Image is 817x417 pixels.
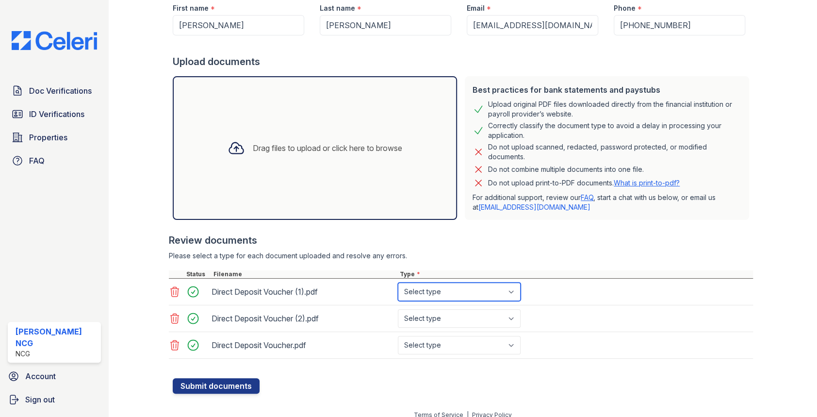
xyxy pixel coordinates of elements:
div: Please select a type for each document uploaded and resolve any errors. [169,251,753,261]
span: Doc Verifications [29,85,92,97]
p: For additional support, review our , start a chat with us below, or email us at [473,193,741,212]
div: Direct Deposit Voucher (1).pdf [212,284,394,300]
span: Properties [29,132,67,143]
a: ID Verifications [8,104,101,124]
span: Account [25,370,56,382]
span: FAQ [29,155,45,167]
div: Filename [212,270,398,278]
img: CE_Logo_Blue-a8612792a0a2168367f1c8372b55b34899dd931a85d93a1a3d3e32e68fde9ad4.png [4,31,105,50]
a: FAQ [581,193,593,201]
label: First name [173,3,209,13]
div: Status [184,270,212,278]
div: Upload original PDF files downloaded directly from the financial institution or payroll provider’... [488,100,741,119]
div: Upload documents [173,55,753,68]
div: Type [398,270,753,278]
label: Phone [614,3,636,13]
a: [EMAIL_ADDRESS][DOMAIN_NAME] [478,203,590,211]
a: Sign out [4,390,105,409]
div: Review documents [169,234,753,247]
span: Sign out [25,394,55,405]
div: Drag files to upload or click here to browse [253,142,402,154]
div: [PERSON_NAME] NCG [16,326,97,349]
div: Direct Deposit Voucher (2).pdf [212,311,394,326]
div: Do not upload scanned, redacted, password protected, or modified documents. [488,142,741,162]
p: Do not upload print-to-PDF documents. [488,178,680,188]
div: Direct Deposit Voucher.pdf [212,337,394,353]
label: Email [467,3,485,13]
a: Doc Verifications [8,81,101,100]
a: Account [4,367,105,386]
span: ID Verifications [29,108,84,120]
div: NCG [16,349,97,359]
div: Do not combine multiple documents into one file. [488,164,644,175]
div: Correctly classify the document type to avoid a delay in processing your application. [488,121,741,140]
a: FAQ [8,151,101,170]
a: Properties [8,128,101,147]
button: Submit documents [173,378,260,394]
label: Last name [320,3,355,13]
div: Best practices for bank statements and paystubs [473,84,741,96]
a: What is print-to-pdf? [614,179,680,187]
